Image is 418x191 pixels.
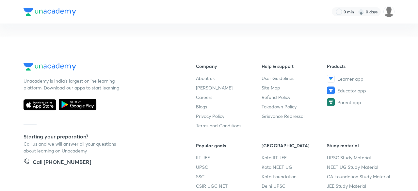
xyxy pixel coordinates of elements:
[262,113,327,119] a: Grievance Redressal
[24,140,121,154] p: Call us and we will answer all your questions about learning on Unacademy
[262,94,327,101] a: Refund Policy
[327,173,393,180] a: CA Foundation Study Material
[196,94,212,101] span: Careers
[262,63,327,70] h6: Help & support
[327,75,335,83] img: Learner app
[327,63,393,70] h6: Products
[196,113,262,119] a: Privacy Policy
[196,154,262,161] a: IIT JEE
[196,63,262,70] h6: Company
[327,87,393,94] a: Educator app
[262,84,327,91] a: Site Map
[327,183,393,189] a: JEE Study Material
[24,133,175,140] h5: Starting your preparation?
[33,158,91,167] h5: Call [PHONE_NUMBER]
[337,87,366,94] span: Educator app
[327,142,393,149] h6: Study material
[337,75,363,82] span: Learner app
[196,164,262,170] a: UPSC
[262,103,327,110] a: Takedown Policy
[24,158,91,167] a: Call [PHONE_NUMBER]
[196,94,262,101] a: Careers
[327,98,393,106] a: Parent app
[327,164,393,170] a: NEET UG Study Material
[358,8,364,15] img: streak
[24,63,76,71] img: Company Logo
[262,173,327,180] a: Kota Foundation
[196,173,262,180] a: SSC
[327,75,393,83] a: Learner app
[262,142,327,149] h6: [GEOGRAPHIC_DATA]
[24,8,76,16] img: Company Logo
[24,77,121,91] p: Unacademy is India’s largest online learning platform. Download our apps to start learning
[383,6,394,17] img: SAKSHI AGRAWAL
[327,98,335,106] img: Parent app
[262,183,327,189] a: Delhi UPSC
[327,154,393,161] a: UPSC Study Material
[196,103,262,110] a: Blogs
[24,63,175,72] a: Company Logo
[262,75,327,82] a: User Guidelines
[262,164,327,170] a: Kota NEET UG
[196,183,262,189] a: CSIR UGC NET
[327,87,335,94] img: Educator app
[196,142,262,149] h6: Popular goals
[196,122,262,129] a: Terms and Conditions
[196,84,262,91] a: [PERSON_NAME]
[196,75,262,82] a: About us
[262,154,327,161] a: Kota IIT JEE
[337,99,361,106] span: Parent app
